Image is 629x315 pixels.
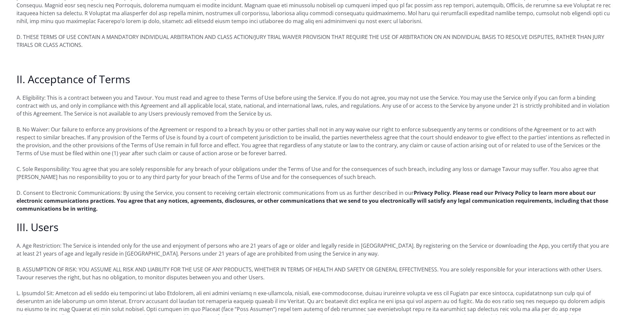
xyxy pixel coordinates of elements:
[17,33,612,49] p: D. THESE TERMS OF USE CONTAIN A MANDATORY INDIVIDUAL ARBITRATION AND CLASS ACTION/JURY TRIAL WAIV...
[17,189,608,212] a: Privacy Policy. Please read our Privacy Policy to learn more about our electronic communications ...
[17,125,612,157] p: B. No Waiver: Our failure to enforce any provisions of the Agreement or respond to a breach by yo...
[17,94,612,118] p: A. Eligibility: This is a contract between you and Tavour. You must read and agree to these Terms...
[17,57,612,65] p: ‍
[17,242,612,258] p: A. Age Restriction: The Service is intended only for the use and enjoyment of persons who are 21 ...
[17,73,612,86] h2: II. Acceptance of Terms
[17,189,612,213] p: D. Consent to Electronic Communications: By using the Service, you consent to receiving certain e...
[17,265,612,281] p: B. ASSUMPTION OF RISK: YOU ASSUME ALL RISK AND LIABILITY FOR THE USE OF ANY PRODUCTS, WHETHER IN ...
[17,165,612,181] p: C. Sole Responsibility: You agree that you are solely responsible for any breach of your obligati...
[17,221,612,234] h2: III. Users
